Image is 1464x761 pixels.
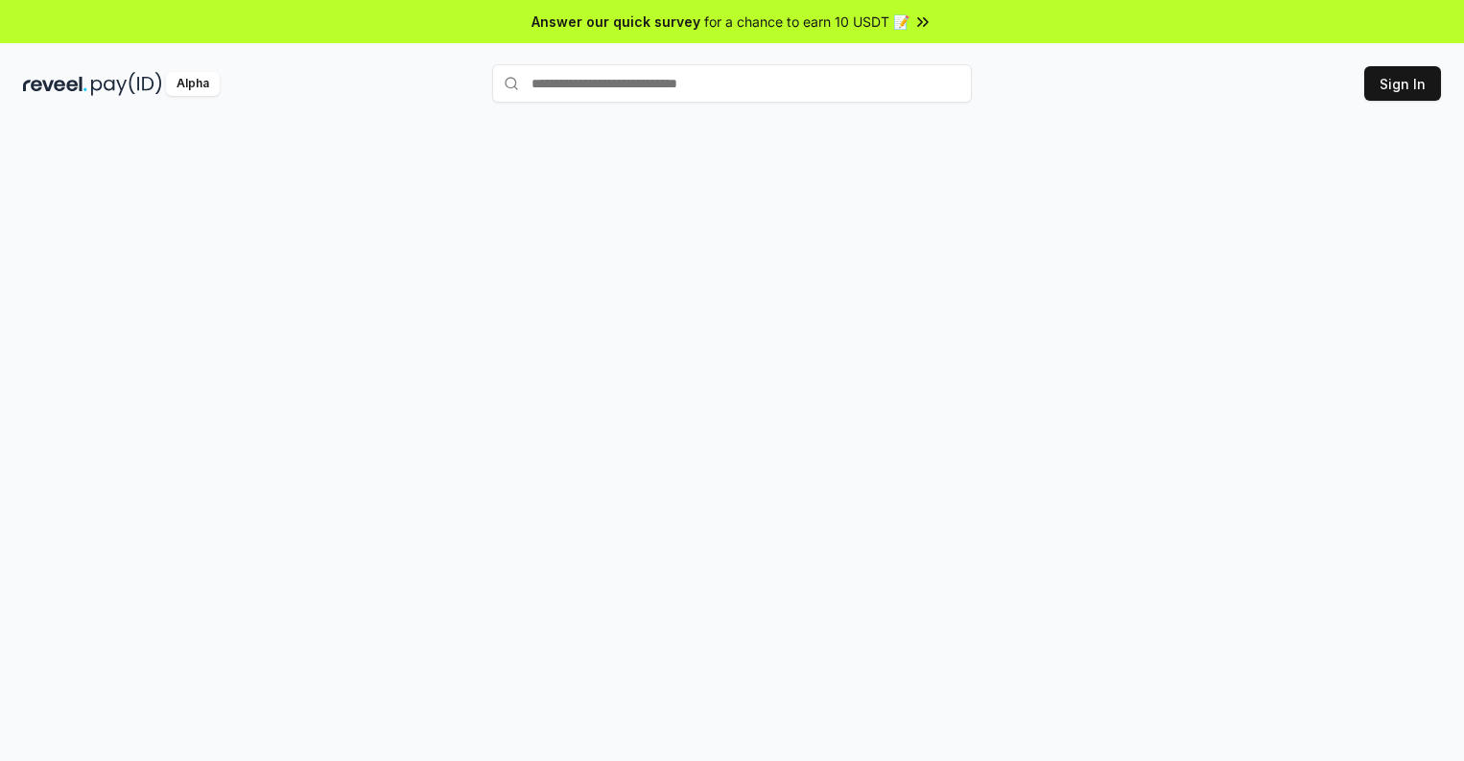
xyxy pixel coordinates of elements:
[91,72,162,96] img: pay_id
[531,12,700,32] span: Answer our quick survey
[23,72,87,96] img: reveel_dark
[1364,66,1441,101] button: Sign In
[166,72,220,96] div: Alpha
[704,12,909,32] span: for a chance to earn 10 USDT 📝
